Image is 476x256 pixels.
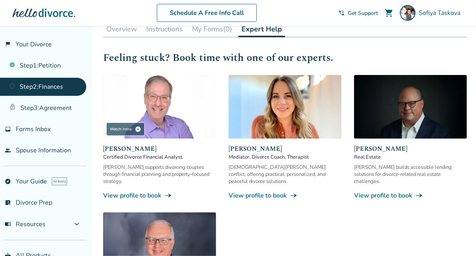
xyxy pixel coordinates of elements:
[229,75,342,139] img: Kristen Howerton
[338,10,345,16] span: phone_in_talk
[354,154,467,161] span: Real Estate
[103,191,216,200] a: View profile to bookline_end_arrow_notch
[384,8,394,18] span: shopping_cart
[229,164,342,185] div: [DEMOGRAPHIC_DATA][PERSON_NAME] conflict, offering practical, personalized, and peaceful divorce ...
[189,21,235,37] button: My Forms(0)
[103,75,216,139] img: Jeff Landers
[103,21,140,37] button: Overview
[5,199,11,206] span: list_alt_check
[419,9,463,17] span: Sofiya Taskova
[354,191,467,200] a: View profile to bookline_end_arrow_notch
[229,191,342,200] a: View profile to bookline_end_arrow_notch
[106,123,145,136] div: Watch Intro
[143,21,186,37] button: Instructions
[437,218,476,256] iframe: Chat Widget
[354,144,467,154] span: [PERSON_NAME]
[103,50,467,66] h2: Feeling stuck? Book time with one of our experts.
[5,221,11,227] span: menu_book
[354,75,467,139] img: Chris Freemott
[354,164,467,185] div: [PERSON_NAME] builds accessible lending solutions for divorce-related real estate challenges.
[52,177,67,185] span: AI beta
[135,126,141,132] span: play_circle
[157,4,257,22] a: Schedule A Free Info Call
[400,5,416,21] img: Sofiya Taskova
[348,9,378,17] span: Get Support
[238,21,285,37] button: Expert Help
[5,178,11,185] span: explore
[5,126,11,132] span: inbox
[229,144,342,154] span: [PERSON_NAME]
[103,144,216,154] span: [PERSON_NAME]
[415,192,423,199] span: line_end_arrow_notch
[72,219,82,229] span: expand_more
[5,41,11,48] span: flag_2
[229,154,342,161] span: Mediator, Divorce Coach, Therapist
[5,147,11,154] span: people
[16,125,51,133] span: Forms Inbox
[5,220,45,229] span: Resources
[103,154,216,161] span: Certified Divorce Financial Analyst
[103,164,216,185] div: [PERSON_NAME] supports divorcing couples through financial planning and property-focused strategy.
[338,9,378,17] a: phone_in_talkGet Support
[290,192,298,199] span: line_end_arrow_notch
[164,192,172,199] span: line_end_arrow_notch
